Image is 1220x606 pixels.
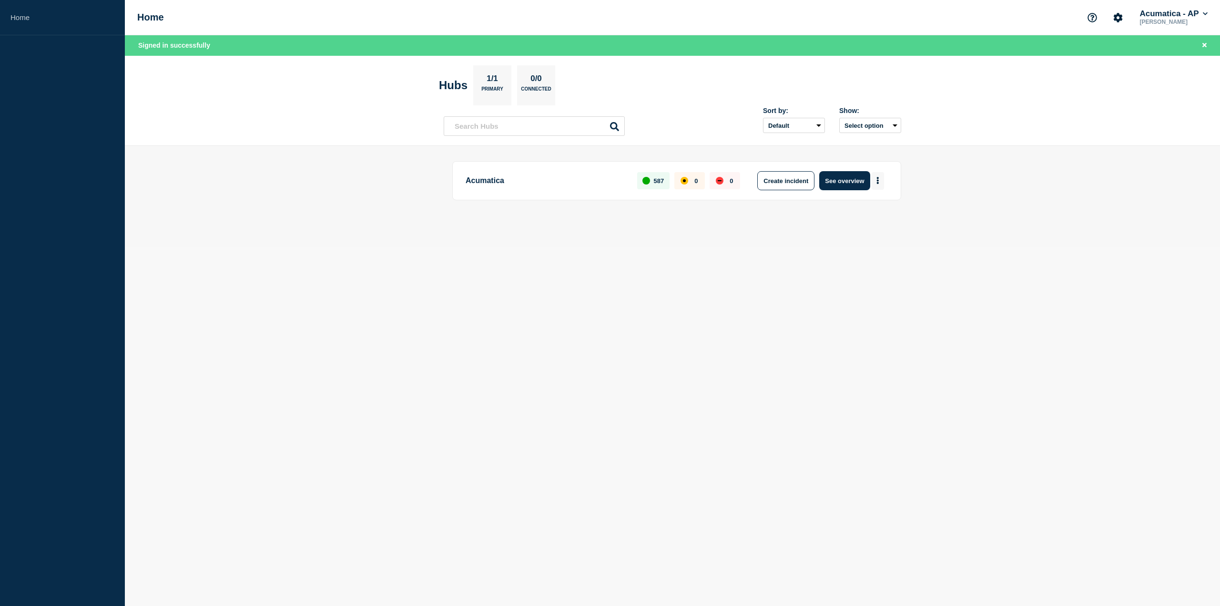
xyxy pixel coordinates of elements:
[730,177,733,185] p: 0
[466,171,626,190] p: Acumatica
[521,86,551,96] p: Connected
[654,177,664,185] p: 587
[819,171,870,190] button: See overview
[1138,9,1210,19] button: Acumatica - AP
[138,41,210,49] span: Signed in successfully
[757,171,814,190] button: Create incident
[1082,8,1102,28] button: Support
[483,74,502,86] p: 1/1
[872,172,884,190] button: More actions
[839,118,901,133] button: Select option
[681,177,688,185] div: affected
[716,177,723,185] div: down
[763,118,825,133] select: Sort by
[527,74,546,86] p: 0/0
[444,116,625,136] input: Search Hubs
[137,12,164,23] h1: Home
[1138,19,1210,25] p: [PERSON_NAME]
[439,79,468,92] h2: Hubs
[763,107,825,114] div: Sort by:
[642,177,650,185] div: up
[1108,8,1128,28] button: Account settings
[1199,40,1210,51] button: Close banner
[481,86,503,96] p: Primary
[839,107,901,114] div: Show:
[694,177,698,185] p: 0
